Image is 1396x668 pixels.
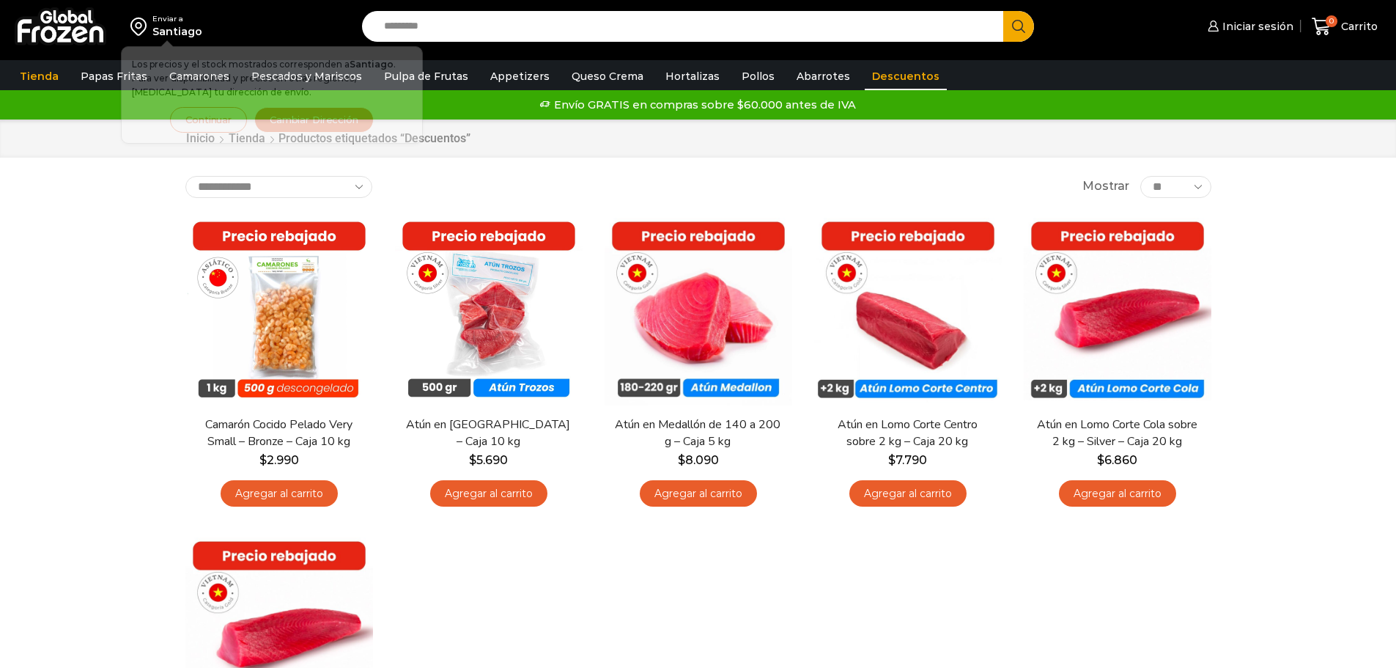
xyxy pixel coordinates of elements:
[377,62,476,90] a: Pulpa de Frutas
[152,14,202,24] div: Enviar a
[73,62,155,90] a: Papas Fritas
[483,62,557,90] a: Appetizers
[1097,453,1137,467] bdi: 6.860
[404,416,572,450] a: Atún en [GEOGRAPHIC_DATA] – Caja 10 kg
[430,480,547,507] a: Agregar al carrito: “Atún en Trozos - Caja 10 kg”
[1033,416,1201,450] a: Atún en Lomo Corte Cola sobre 2 kg – Silver – Caja 20 kg
[194,416,363,450] a: Camarón Cocido Pelado Very Small – Bronze – Caja 10 kg
[678,453,719,467] bdi: 8.090
[350,59,394,70] strong: Santiago
[1337,19,1378,34] span: Carrito
[734,62,782,90] a: Pollos
[221,480,338,507] a: Agregar al carrito: “Camarón Cocido Pelado Very Small - Bronze - Caja 10 kg”
[132,57,412,100] p: Los precios y el stock mostrados corresponden a . Para ver disponibilidad y precios en otras regi...
[888,453,895,467] span: $
[678,453,685,467] span: $
[1204,12,1293,41] a: Iniciar sesión
[152,24,202,39] div: Santiago
[564,62,651,90] a: Queso Crema
[1326,15,1337,27] span: 0
[1003,11,1034,42] button: Search button
[849,480,967,507] a: Agregar al carrito: “Atún en Lomo Corte Centro sobre 2 kg - Caja 20 kg”
[1059,480,1176,507] a: Agregar al carrito: “Atún en Lomo Corte Cola sobre 2 kg - Silver - Caja 20 kg”
[1097,453,1104,467] span: $
[823,416,991,450] a: Atún en Lomo Corte Centro sobre 2 kg – Caja 20 kg
[658,62,727,90] a: Hortalizas
[789,62,857,90] a: Abarrotes
[12,62,66,90] a: Tienda
[254,107,374,133] button: Cambiar Dirección
[170,107,247,133] button: Continuar
[1308,10,1381,44] a: 0 Carrito
[469,453,508,467] bdi: 5.690
[469,453,476,467] span: $
[613,416,782,450] a: Atún en Medallón de 140 a 200 g – Caja 5 kg
[259,453,267,467] span: $
[1082,178,1129,195] span: Mostrar
[888,453,927,467] bdi: 7.790
[640,480,757,507] a: Agregar al carrito: “Atún en Medallón de 140 a 200 g - Caja 5 kg”
[1219,19,1293,34] span: Iniciar sesión
[130,14,152,39] img: address-field-icon.svg
[865,62,947,90] a: Descuentos
[185,176,372,198] select: Pedido de la tienda
[259,453,299,467] bdi: 2.990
